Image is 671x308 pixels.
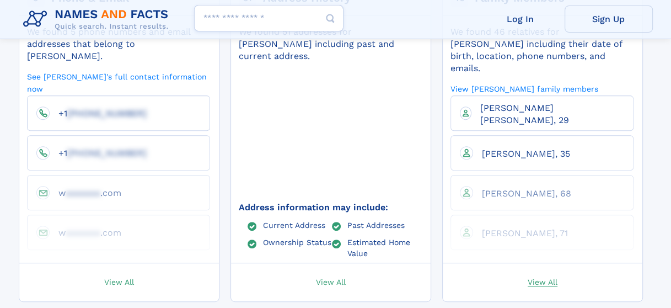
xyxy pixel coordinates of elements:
[263,220,325,229] a: Current Address
[482,188,571,199] span: [PERSON_NAME], 68
[347,237,422,257] a: Estimated Home Value
[480,103,569,125] span: [PERSON_NAME] [PERSON_NAME], 29
[27,26,210,62] div: We found 5 phone numbers and email addresses that belong to [PERSON_NAME].
[67,148,147,158] span: [PHONE_NUMBER]
[473,148,570,158] a: [PERSON_NAME], 35
[66,188,100,198] span: aaaaaaa
[482,148,570,159] span: [PERSON_NAME], 35
[471,102,624,125] a: [PERSON_NAME] [PERSON_NAME], 29
[316,277,346,286] span: View All
[476,6,565,33] a: Log In
[437,263,648,301] a: View All
[194,5,343,31] input: search input
[226,263,436,301] a: View All
[67,108,147,119] span: [PHONE_NUMBER]
[263,237,331,246] a: Ownership Status
[450,83,598,94] a: View [PERSON_NAME] family members
[66,227,100,238] span: aaaaaaa
[220,40,441,224] img: Map with markers on addresses Marvin Ward
[347,220,405,229] a: Past Addresses
[14,263,224,301] a: View All
[104,277,134,286] span: View All
[473,188,571,198] a: [PERSON_NAME], 68
[239,26,422,62] div: We found 51 addresses for [PERSON_NAME] including past and current address.
[50,187,121,198] a: waaaaaaa.com
[528,277,557,286] span: View All
[50,227,121,237] a: waaaaaaa.com
[450,26,634,75] div: We found 46 relatives for [PERSON_NAME] including their date of birth, location, phone numbers, a...
[473,227,568,238] a: [PERSON_NAME], 71
[27,71,210,94] a: See [PERSON_NAME]'s full contact information now
[239,201,422,214] div: Address information may include:
[482,228,568,238] span: [PERSON_NAME], 71
[19,4,178,34] img: Logo Names and Facts
[50,108,147,118] a: +1[PHONE_NUMBER]
[50,147,147,158] a: +1[PHONE_NUMBER]
[565,6,653,33] a: Sign Up
[317,5,343,32] button: Search Button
